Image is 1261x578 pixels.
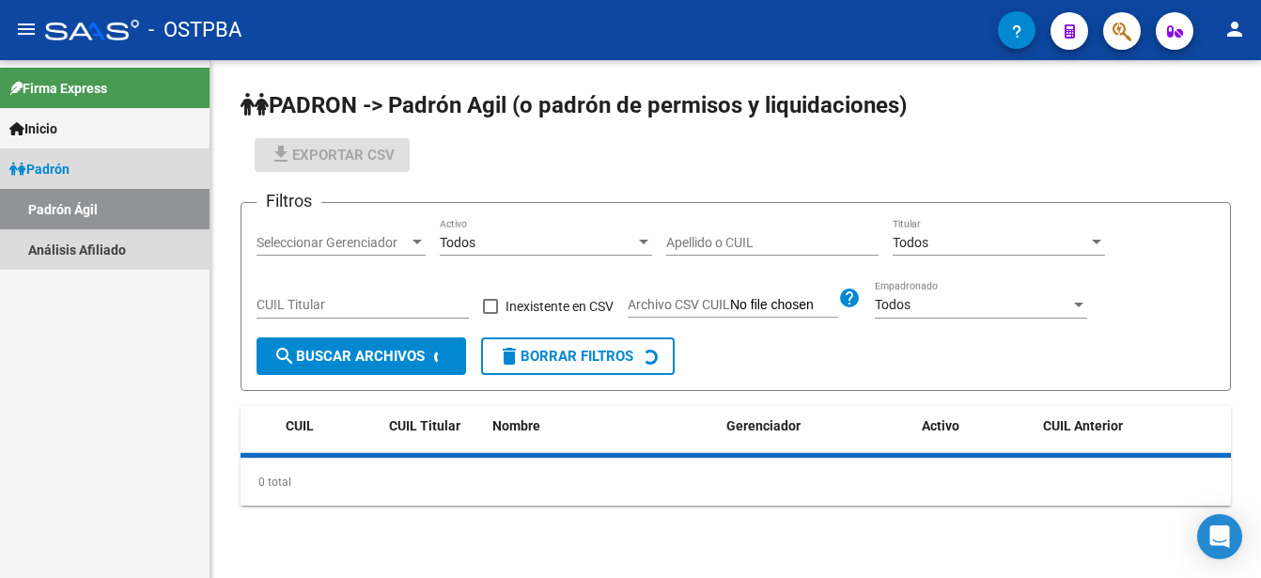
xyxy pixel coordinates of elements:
span: CUIL [286,418,314,433]
span: Borrar Filtros [498,348,633,365]
mat-icon: search [273,345,296,367]
datatable-header-cell: CUIL [278,406,381,446]
span: Todos [875,297,911,312]
input: Archivo CSV CUIL [730,297,838,314]
button: Exportar CSV [255,138,410,172]
span: - OSTPBA [148,9,241,51]
span: Inexistente en CSV [506,295,614,318]
span: Inicio [9,118,57,139]
datatable-header-cell: CUIL Titular [381,406,485,446]
span: Gerenciador [726,418,801,433]
mat-icon: file_download [270,143,292,165]
div: 0 total [241,459,1231,506]
mat-icon: delete [498,345,521,367]
span: PADRON -> Padrón Agil (o padrón de permisos y liquidaciones) [241,92,907,118]
span: Nombre [492,418,540,433]
span: Buscar Archivos [273,348,425,365]
mat-icon: person [1223,18,1246,40]
mat-icon: menu [15,18,38,40]
span: Archivo CSV CUIL [628,297,730,312]
h3: Filtros [257,188,321,214]
div: Open Intercom Messenger [1197,514,1242,559]
span: Seleccionar Gerenciador [257,235,409,251]
datatable-header-cell: Gerenciador [719,406,915,446]
button: Borrar Filtros [481,337,675,375]
mat-icon: help [838,287,861,309]
span: Todos [440,235,475,250]
span: Exportar CSV [270,147,395,164]
span: Firma Express [9,78,107,99]
datatable-header-cell: Activo [914,406,1035,446]
span: CUIL Titular [389,418,460,433]
span: Todos [893,235,928,250]
span: CUIL Anterior [1043,418,1123,433]
datatable-header-cell: Nombre [485,406,719,446]
span: Activo [922,418,959,433]
datatable-header-cell: CUIL Anterior [1035,406,1232,446]
span: Padrón [9,159,70,180]
button: Buscar Archivos [257,337,466,375]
